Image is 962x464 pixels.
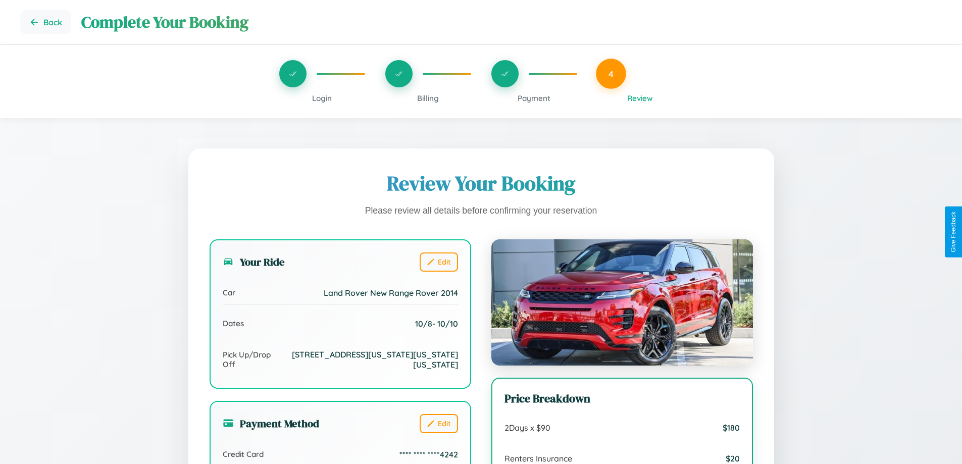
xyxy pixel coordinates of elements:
[20,10,71,34] button: Go back
[210,170,753,197] h1: Review Your Booking
[223,350,277,369] span: Pick Up/Drop Off
[518,93,550,103] span: Payment
[223,319,244,328] span: Dates
[420,414,458,433] button: Edit
[223,449,264,459] span: Credit Card
[223,416,319,431] h3: Payment Method
[324,288,458,298] span: Land Rover New Range Rover 2014
[420,252,458,272] button: Edit
[81,11,942,33] h1: Complete Your Booking
[223,288,235,297] span: Car
[491,239,753,366] img: Land Rover New Range Rover
[627,93,653,103] span: Review
[223,254,285,269] h3: Your Ride
[609,68,614,79] span: 4
[504,453,572,463] span: Renters Insurance
[312,93,332,103] span: Login
[723,423,740,433] span: $ 180
[504,423,550,433] span: 2 Days x $ 90
[417,93,439,103] span: Billing
[726,453,740,463] span: $ 20
[276,349,458,370] span: [STREET_ADDRESS][US_STATE][US_STATE][US_STATE]
[415,319,458,329] span: 10 / 8 - 10 / 10
[504,391,740,406] h3: Price Breakdown
[950,212,957,252] div: Give Feedback
[210,203,753,219] p: Please review all details before confirming your reservation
